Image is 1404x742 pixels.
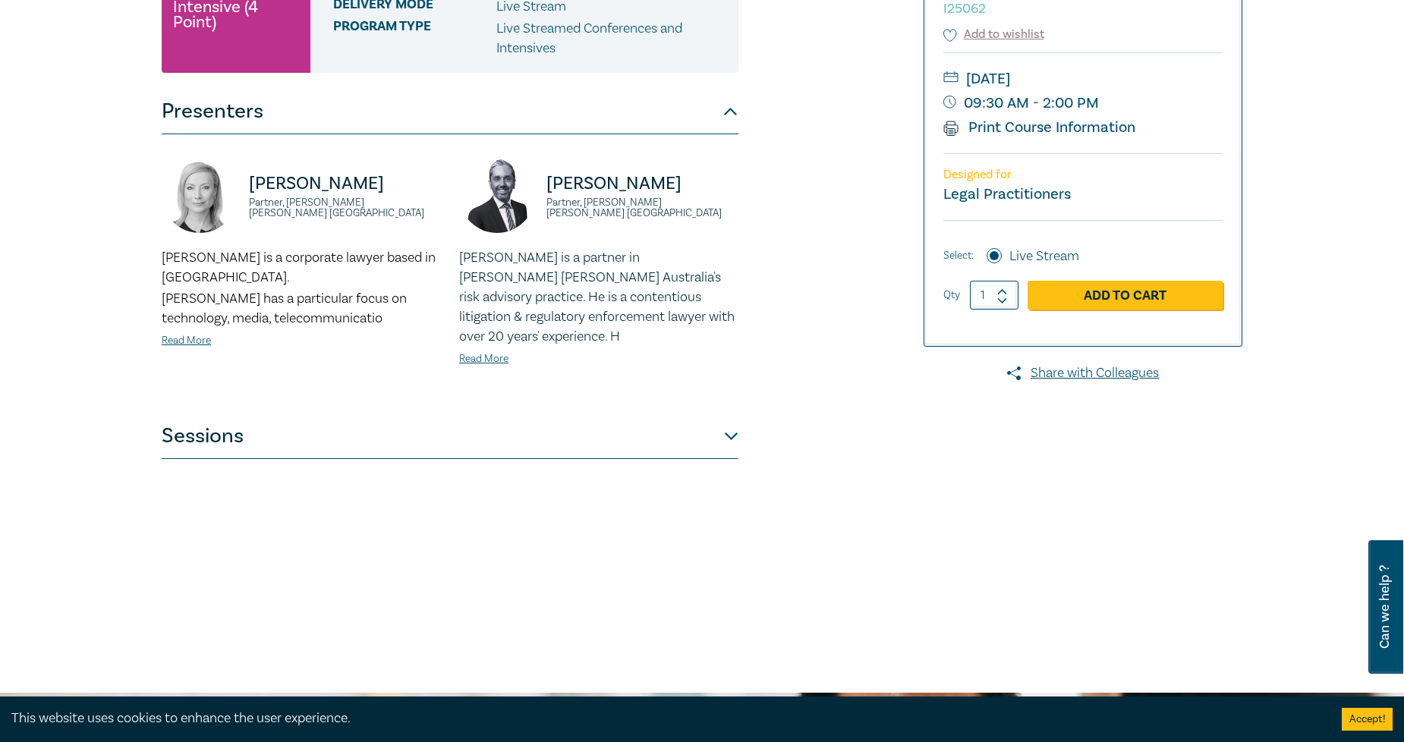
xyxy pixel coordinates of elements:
p: [PERSON_NAME] is a partner in [PERSON_NAME] [PERSON_NAME] Australia's risk advisory practice. He ... [459,248,738,347]
img: https://s3.ap-southeast-2.amazonaws.com/leo-cussen-store-production-content/Contacts/Lisa%20Fitzg... [162,157,238,233]
span: [PERSON_NAME] has a particular focus on technology, media, telecommunicatio [162,290,407,327]
span: Can we help ? [1377,549,1392,665]
small: 09:30 AM - 2:00 PM [943,91,1223,115]
button: Sessions [162,413,738,459]
button: Accept cookies [1342,708,1393,731]
span: Select: [943,247,974,264]
a: Share with Colleagues [924,363,1242,383]
button: Add to wishlist [943,26,1044,43]
input: 1 [970,281,1018,310]
label: Qty [943,287,960,303]
label: Live Stream [1009,247,1079,266]
small: Legal Practitioners [943,184,1071,204]
small: [DATE] [943,67,1223,91]
span: [PERSON_NAME] is a corporate lawyer based in [GEOGRAPHIC_DATA]. [162,249,436,286]
a: Read More [162,334,211,347]
small: Partner, [PERSON_NAME] [PERSON_NAME] [GEOGRAPHIC_DATA] [546,197,738,219]
img: https://s3.ap-southeast-2.amazonaws.com/leo-cussen-store-production-content/Contacts/Rajaee%20Rou... [459,157,535,233]
div: This website uses cookies to enhance the user experience. [11,709,1319,728]
a: Add to Cart [1028,281,1223,310]
small: Partner, [PERSON_NAME] [PERSON_NAME] [GEOGRAPHIC_DATA] [249,197,441,219]
p: [PERSON_NAME] [546,171,738,196]
span: Program type [333,19,496,58]
p: Designed for [943,168,1223,182]
p: [PERSON_NAME] [249,171,441,196]
button: Presenters [162,89,738,134]
a: Print Course Information [943,118,1135,137]
p: Live Streamed Conferences and Intensives [496,19,727,58]
a: Read More [459,352,508,366]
